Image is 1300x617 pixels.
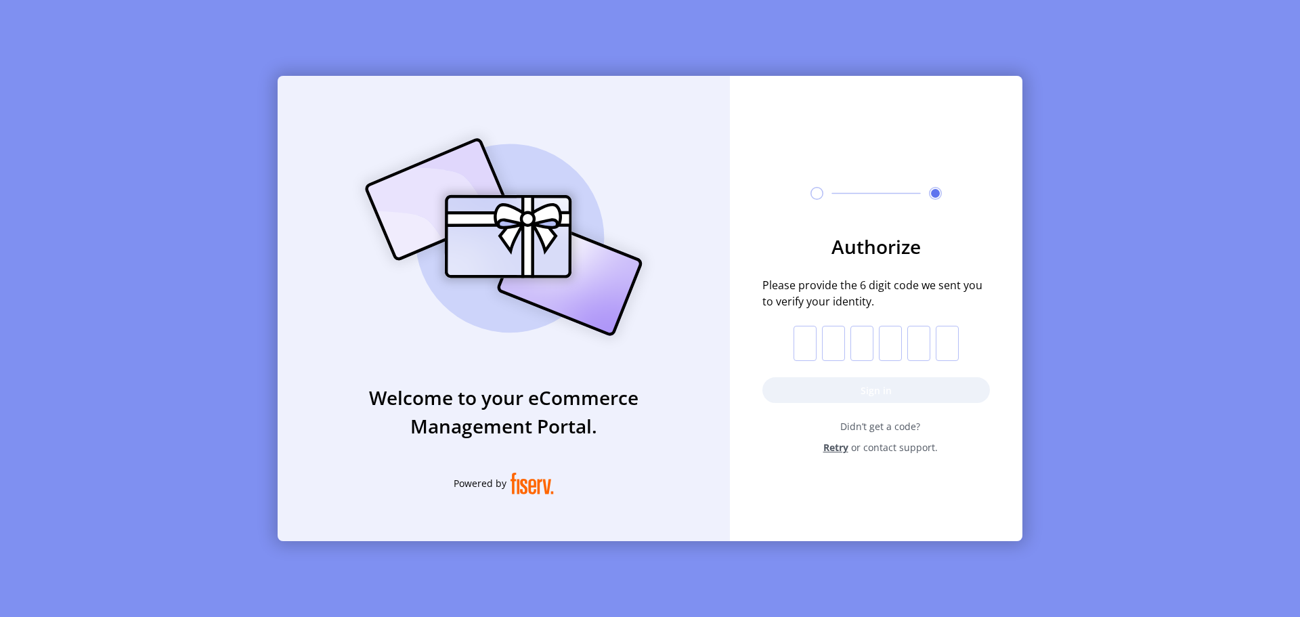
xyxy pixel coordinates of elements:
[454,476,506,490] span: Powered by
[771,419,990,433] span: Didn’t get a code?
[345,123,663,351] img: card_Illustration.svg
[762,277,990,310] span: Please provide the 6 digit code we sent you to verify your identity.
[762,232,990,261] h3: Authorize
[823,440,848,454] span: Retry
[851,440,938,454] span: or contact support.
[278,383,730,440] h3: Welcome to your eCommerce Management Portal.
